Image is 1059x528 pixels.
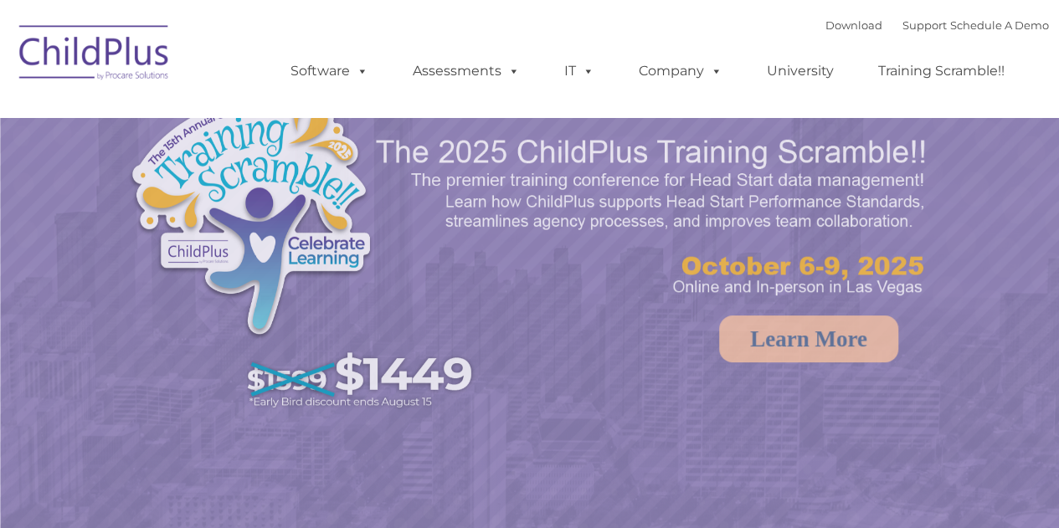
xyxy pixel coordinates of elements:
a: Company [622,54,739,88]
a: Software [274,54,385,88]
a: Assessments [396,54,537,88]
font: | [825,18,1049,32]
a: Schedule A Demo [950,18,1049,32]
a: Learn More [719,315,898,362]
a: IT [547,54,611,88]
img: ChildPlus by Procare Solutions [11,13,178,97]
a: Training Scramble!! [861,54,1021,88]
a: Support [902,18,947,32]
a: Download [825,18,882,32]
a: University [750,54,851,88]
